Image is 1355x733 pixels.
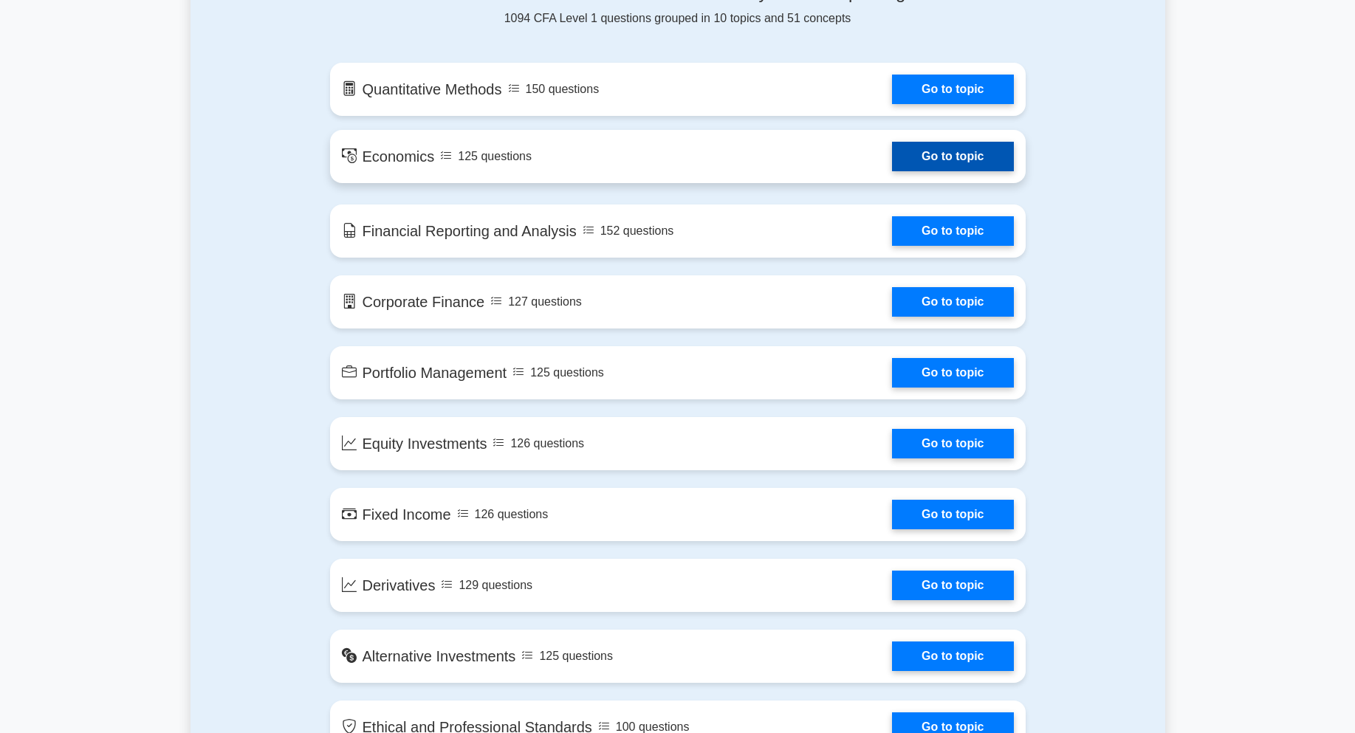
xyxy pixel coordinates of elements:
[892,571,1013,600] a: Go to topic
[892,641,1013,671] a: Go to topic
[892,358,1013,388] a: Go to topic
[892,142,1013,171] a: Go to topic
[892,287,1013,317] a: Go to topic
[892,75,1013,104] a: Go to topic
[892,500,1013,529] a: Go to topic
[892,216,1013,246] a: Go to topic
[892,429,1013,458] a: Go to topic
